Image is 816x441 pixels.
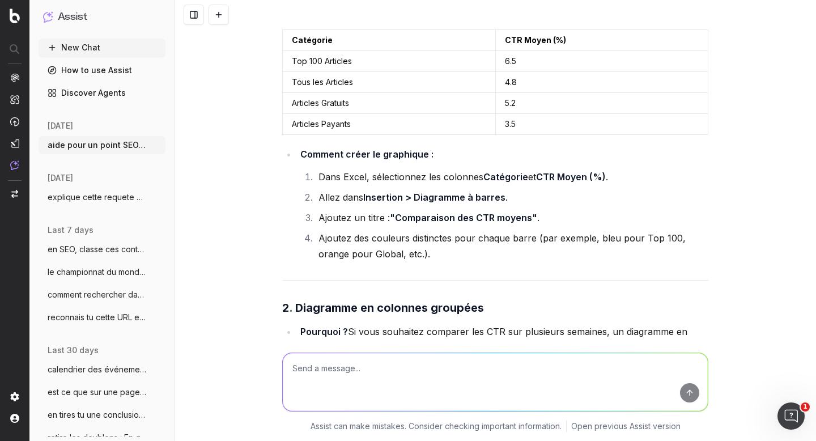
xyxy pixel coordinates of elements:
[11,190,18,198] img: Switch project
[297,324,708,355] li: Si vous souhaitez comparer les CTR sur plusieurs semaines, un diagramme en colonnes groupées est ...
[39,263,165,281] button: le championnat du monde masculin de vole
[48,289,147,300] span: comment rechercher dans botify des donné
[48,409,147,421] span: en tires tu une conclusion ? page ID cli
[315,210,708,226] li: Ajoutez un titre : .
[495,71,708,92] td: 4.8
[58,9,87,25] h1: Assist
[39,383,165,401] button: est ce que sur une page on peut ajouter
[48,139,147,151] span: aide pour un point SEO/Data, on va trait
[300,149,433,160] strong: Comment créer le graphique :
[536,171,606,183] strong: CTR Moyen (%)
[48,266,147,278] span: le championnat du monde masculin de vole
[10,117,19,126] img: Activation
[10,414,19,423] img: My account
[39,188,165,206] button: explique cette requete SQL SELECT DIS
[39,308,165,326] button: reconnais tu cette URL et le contenu htt
[39,361,165,379] button: calendrier des événements du mois d'octo
[48,244,147,255] span: en SEO, classe ces contenus en chaud fro
[283,71,496,92] td: Tous les Articles
[39,61,165,79] a: How to use Assist
[39,240,165,258] button: en SEO, classe ces contenus en chaud fro
[495,50,708,71] td: 6.5
[315,169,708,185] li: Dans Excel, sélectionnez les colonnes et .
[363,192,505,203] strong: Insertion > Diagramme à barres
[311,421,562,432] p: Assist can make mistakes. Consider checking important information.
[48,120,73,132] span: [DATE]
[283,50,496,71] td: Top 100 Articles
[300,326,348,337] strong: Pourquoi ?
[315,230,708,262] li: Ajoutez des couleurs distinctes pour chaque barre (par exemple, bleu pour Top 100, orange pour Gl...
[39,84,165,102] a: Discover Agents
[495,92,708,113] td: 5.2
[495,113,708,134] td: 3.5
[10,139,19,148] img: Studio
[48,364,147,375] span: calendrier des événements du mois d'octo
[48,172,73,184] span: [DATE]
[39,406,165,424] button: en tires tu une conclusion ? page ID cli
[283,29,496,50] td: Catégorie
[43,9,161,25] button: Assist
[282,301,484,315] strong: 2. Diagramme en colonnes groupées
[48,312,147,323] span: reconnais tu cette URL et le contenu htt
[801,402,810,412] span: 1
[777,402,805,430] iframe: Intercom live chat
[10,95,19,104] img: Intelligence
[390,212,537,223] strong: "Comparaison des CTR moyens"
[48,345,99,356] span: last 30 days
[495,29,708,50] td: CTR Moyen (%)
[283,113,496,134] td: Articles Payants
[10,160,19,170] img: Assist
[48,387,147,398] span: est ce que sur une page on peut ajouter
[43,11,53,22] img: Assist
[571,421,681,432] a: Open previous Assist version
[39,136,165,154] button: aide pour un point SEO/Data, on va trait
[10,9,20,23] img: Botify logo
[483,171,528,183] strong: Catégorie
[10,73,19,82] img: Analytics
[48,224,93,236] span: last 7 days
[39,286,165,304] button: comment rechercher dans botify des donné
[10,392,19,401] img: Setting
[39,39,165,57] button: New Chat
[315,189,708,205] li: Allez dans .
[48,192,147,203] span: explique cette requete SQL SELECT DIS
[283,92,496,113] td: Articles Gratuits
